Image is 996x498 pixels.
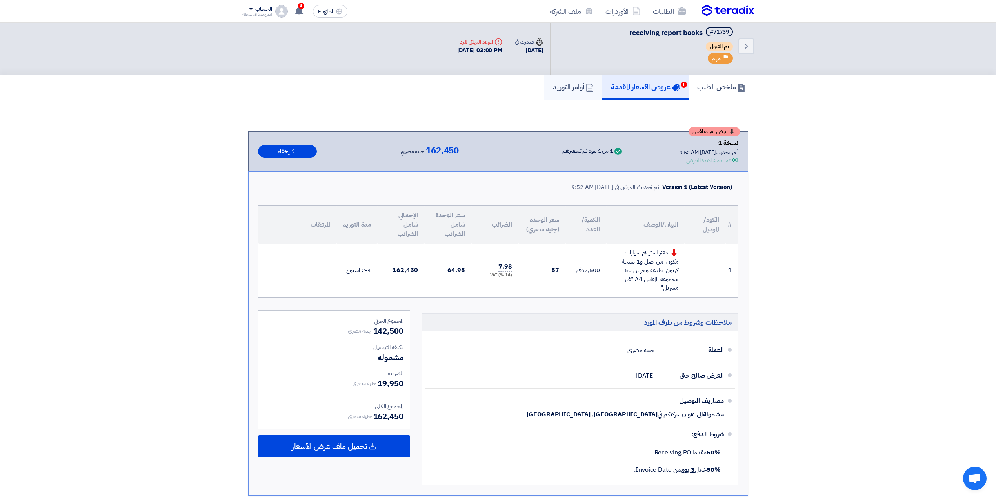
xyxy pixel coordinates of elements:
[378,378,403,389] span: 19,950
[498,262,512,272] span: 7.98
[725,244,738,297] td: 1
[378,351,403,363] span: مشموله
[599,2,647,20] a: الأوردرات
[661,392,724,411] div: مصاريف التوصيل
[679,148,738,156] div: أخر تحديث [DATE] 9:52 AM
[686,156,730,165] div: تمت مشاهدة العرض
[275,5,288,18] img: profile_test.png
[265,369,403,378] div: الضريبة
[447,265,465,275] span: 64.98
[313,5,347,18] button: English
[682,465,695,474] u: 3 يوم
[703,411,723,418] span: مشمولة
[292,443,367,450] span: تحميل ملف عرض الأسعار
[553,82,594,91] h5: أوامر التوريد
[401,147,424,156] span: جنيه مصري
[457,46,503,55] div: [DATE] 03:00 PM
[611,82,680,91] h5: عروض الأسعار المقدمة
[544,75,602,100] a: أوامر التوريد
[424,206,471,244] th: سعر الوحدة شامل الضرائب
[348,412,371,420] span: جنيه مصري
[627,343,654,358] div: جنيه مصري
[636,372,654,380] span: [DATE]
[258,145,317,158] button: إخفاء
[515,46,543,55] div: [DATE]
[702,5,754,16] img: Teradix logo
[565,244,606,297] td: دفتر
[706,42,733,51] span: تم القبول
[689,75,754,100] a: ملخص الطلب
[242,12,273,16] div: ايمن صداق شحاته
[438,425,724,444] div: شروط الدفع:
[661,366,724,385] div: العرض صالح حتى
[584,266,600,274] span: 2,500
[679,138,738,148] div: نسخة 1
[373,411,403,422] span: 162,450
[647,2,692,20] a: الطلبات
[265,402,403,411] div: المجموع الكلي
[258,206,336,244] th: المرفقات
[255,6,272,13] div: الحساب
[518,206,565,244] th: سعر الوحدة (جنيه مصري)
[571,183,659,192] div: تم تحديث العرض في [DATE] 9:52 AM
[662,183,732,192] div: Version 1 (Latest Version)
[336,244,377,297] td: 2-4 اسبوع
[963,467,987,490] div: Open chat
[692,129,728,134] span: عرض غير منافس
[710,29,729,35] div: #71739
[426,146,459,155] span: 162,450
[353,379,376,387] span: جنيه مصري
[707,465,721,474] strong: 50%
[377,206,424,244] th: الإجمالي شامل الضرائب
[606,206,685,244] th: البيان/الوصف
[658,411,703,418] span: الى عنوان شركتكم في
[602,75,689,100] a: عروض الأسعار المقدمة1
[422,313,738,331] h5: ملاحظات وشروط من طرف المورد
[471,206,518,244] th: الضرائب
[562,148,613,154] div: 1 من 1 بنود تم تسعيرهم
[265,343,403,351] div: تكلفه التوصيل
[613,248,678,293] div: دفتر استيلام سيارات مكون من اصل و1 نسخة كربون طباعة وجهين 50 مجموعة المقاس A4 "غير مسريل"
[373,325,403,337] span: 142,500
[629,27,703,38] span: receiving report books
[348,327,371,335] span: جنيه مصري
[457,38,503,46] div: الموعد النهائي للرد
[661,341,724,360] div: العملة
[697,82,745,91] h5: ملخص الطلب
[685,206,725,244] th: الكود/الموديل
[298,3,304,9] span: 4
[565,206,606,244] th: الكمية/العدد
[515,38,543,46] div: صدرت في
[393,265,418,275] span: 162,450
[265,317,403,325] div: المجموع الجزئي
[629,27,734,38] h5: receiving report books
[478,272,512,279] div: (14 %) VAT
[681,82,687,88] span: 1
[634,465,720,474] span: خلال من Invoice Date.
[318,9,334,15] span: English
[712,55,721,62] span: مهم
[654,448,721,457] span: مقدما Receiving PO
[725,206,738,244] th: #
[543,2,599,20] a: ملف الشركة
[551,265,559,275] span: 57
[707,448,721,457] strong: 50%
[527,411,657,418] span: [GEOGRAPHIC_DATA], [GEOGRAPHIC_DATA]
[336,206,377,244] th: مدة التوريد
